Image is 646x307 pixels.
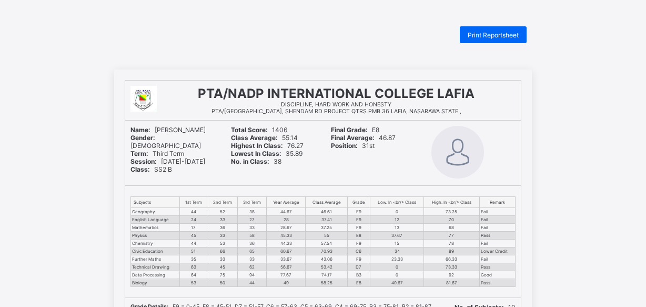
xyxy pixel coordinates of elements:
td: F9 [347,255,370,263]
td: 46.61 [306,208,347,216]
td: 28.67 [266,224,306,232]
td: Pass [479,279,516,287]
span: 38 [231,157,281,165]
span: PTA/[GEOGRAPHIC_DATA], SHENDAM RD PROJECT QTRS PMB 36 LAFIA, NASARAWA STATE., [211,108,461,115]
span: 31st [331,142,375,150]
td: Fail [479,208,516,216]
td: 74.17 [306,271,347,279]
td: 0 [370,263,424,271]
b: Final Grade: [331,126,368,134]
td: Civic Education [131,247,180,255]
span: Third Term [130,150,184,157]
td: E8 [347,279,370,287]
td: 70 [424,216,479,224]
th: Grade [347,197,370,208]
td: 57.54 [306,240,347,247]
td: 0 [370,271,424,279]
td: 50 [207,279,237,287]
td: 36 [237,240,266,247]
td: 44 [237,279,266,287]
td: 38 [237,208,266,216]
td: 34 [370,247,424,255]
td: 52 [207,208,237,216]
td: 40.67 [370,279,424,287]
th: Remark [479,197,516,208]
td: 12 [370,216,424,224]
td: 44.67 [266,208,306,216]
td: 49 [266,279,306,287]
b: Total Score: [231,126,268,134]
td: 55 [306,232,347,240]
td: 78 [424,240,479,247]
span: PTA/NADP INTERNATIONAL COLLEGE LAFIA [198,86,475,101]
span: 35.89 [231,150,302,157]
td: 0 [370,208,424,216]
b: Lowest In Class: [231,150,281,157]
td: Biology [131,279,180,287]
td: 73.33 [424,263,479,271]
td: 62 [237,263,266,271]
td: English Language [131,216,180,224]
td: 23.33 [370,255,424,263]
td: 33.67 [266,255,306,263]
td: 44.33 [266,240,306,247]
td: 63 [179,263,207,271]
td: 45.33 [266,232,306,240]
td: Pass [479,263,516,271]
th: Subjects [131,197,180,208]
span: DISCIPLINE, HARD WORK AND HONESTY [281,101,391,108]
td: 68 [424,224,479,232]
span: [DEMOGRAPHIC_DATA] [130,134,201,150]
td: 81.67 [424,279,479,287]
td: 66.33 [424,255,479,263]
td: F9 [347,208,370,216]
td: Fail [479,224,516,232]
td: 27 [237,216,266,224]
td: 66 [207,247,237,255]
b: Final Average: [331,134,375,142]
td: 36 [207,224,237,232]
b: Name: [130,126,150,134]
td: 37.67 [370,232,424,240]
th: 1st Term [179,197,207,208]
td: 45 [179,232,207,240]
td: 44 [179,240,207,247]
th: High. In <br/> Class [424,197,479,208]
b: Class Average: [231,134,278,142]
td: 60.67 [266,247,306,255]
td: 92 [424,271,479,279]
td: 37.41 [306,216,347,224]
td: 53 [207,240,237,247]
td: 53.42 [306,263,347,271]
td: 33 [207,255,237,263]
th: Class Average [306,197,347,208]
td: 13 [370,224,424,232]
td: Fail [479,216,516,224]
span: [PERSON_NAME] [130,126,206,134]
td: 43.06 [306,255,347,263]
span: 46.87 [331,134,396,142]
span: E8 [331,126,379,134]
td: 70.93 [306,247,347,255]
td: 51 [179,247,207,255]
td: 44 [179,208,207,216]
td: 58.25 [306,279,347,287]
th: 3rd Term [237,197,266,208]
b: Class: [130,165,150,173]
td: 89 [424,247,479,255]
td: D7 [347,263,370,271]
td: Mathematics [131,224,180,232]
b: Highest In Class: [231,142,283,150]
td: 37.25 [306,224,347,232]
span: 76.27 [231,142,304,150]
td: 28 [266,216,306,224]
td: 33 [237,224,266,232]
td: 75 [207,271,237,279]
span: SS2 B [130,165,172,173]
th: 2nd Term [207,197,237,208]
td: 65 [237,247,266,255]
th: Year Average [266,197,306,208]
td: B3 [347,271,370,279]
b: Session: [130,157,157,165]
td: 73.25 [424,208,479,216]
